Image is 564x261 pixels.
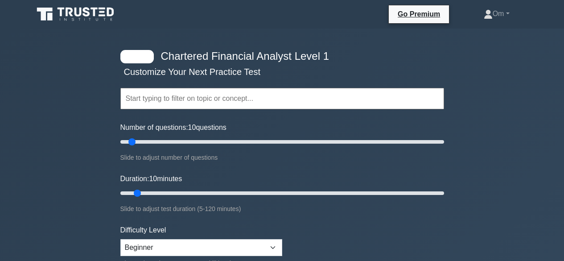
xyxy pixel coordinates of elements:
[120,174,182,184] label: Duration: minutes
[120,225,166,236] label: Difficulty Level
[120,203,444,214] div: Slide to adjust test duration (5-120 minutes)
[149,175,157,182] span: 10
[462,5,531,23] a: Om
[157,50,400,63] h4: Chartered Financial Analyst Level 1
[120,152,444,163] div: Slide to adjust number of questions
[120,88,444,109] input: Start typing to filter on topic or concept...
[120,122,226,133] label: Number of questions: questions
[188,124,196,131] span: 10
[392,8,445,20] a: Go Premium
